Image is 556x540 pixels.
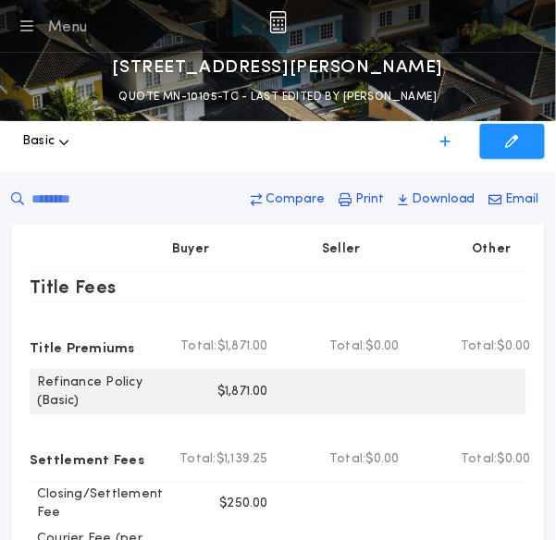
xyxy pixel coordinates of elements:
[112,53,443,82] p: [STREET_ADDRESS][PERSON_NAME]
[30,445,144,474] p: Settlement Fees
[412,190,476,209] p: Download
[245,183,330,216] button: Compare
[15,13,88,39] button: Menu
[498,337,531,356] span: $0.00
[30,374,152,411] p: Refinance Policy (Basic)
[30,486,164,523] p: Closing/Settlement Fee
[216,450,268,469] span: $1,139.25
[333,183,389,216] button: Print
[266,190,325,209] p: Compare
[269,11,287,33] img: img
[392,183,481,216] button: Download
[217,383,268,401] p: $1,871.00
[172,240,209,259] p: Buyer
[366,450,400,469] span: $0.00
[473,240,512,259] p: Other
[219,496,268,514] p: $250.00
[355,190,384,209] p: Print
[498,450,531,469] span: $0.00
[22,112,69,171] button: Basic
[484,183,545,216] button: Email
[22,132,55,151] span: Basic
[322,240,361,259] p: Seller
[30,332,135,362] p: Title Premiums
[366,337,400,356] span: $0.00
[48,17,88,39] div: Menu
[217,337,268,356] span: $1,871.00
[30,272,117,301] p: Title Fees
[179,450,216,469] b: Total:
[329,337,366,356] b: Total:
[506,190,539,209] p: Email
[461,337,498,356] b: Total:
[329,450,366,469] b: Total:
[461,450,498,469] b: Total:
[118,88,437,106] p: QUOTE MN-10105-TC - LAST EDITED BY [PERSON_NAME]
[180,337,217,356] b: Total:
